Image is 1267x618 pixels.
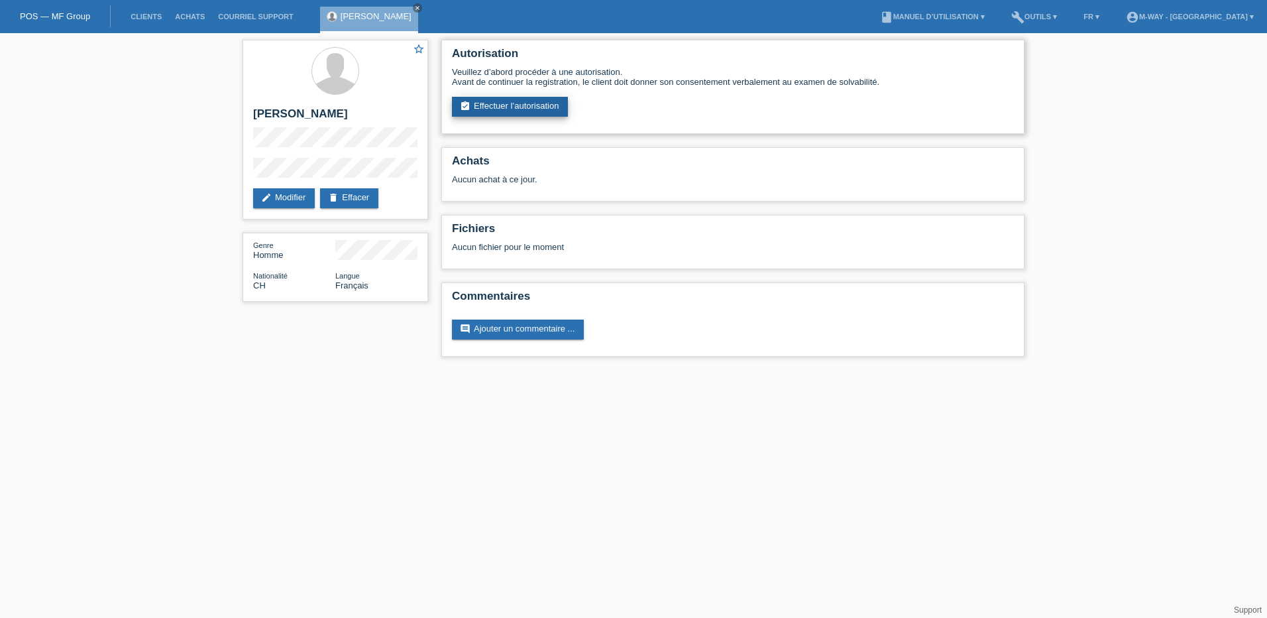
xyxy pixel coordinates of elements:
[873,13,991,21] a: bookManuel d’utilisation ▾
[880,11,893,24] i: book
[452,222,1014,242] h2: Fichiers
[452,47,1014,67] h2: Autorisation
[335,280,368,290] span: Français
[452,290,1014,310] h2: Commentaires
[1011,11,1024,24] i: build
[413,43,425,55] i: star_border
[253,241,274,249] span: Genre
[335,272,360,280] span: Langue
[124,13,168,21] a: Clients
[168,13,211,21] a: Achats
[1234,605,1262,615] a: Support
[452,320,584,340] a: commentAjouter un commentaire ...
[211,13,300,21] a: Courriel Support
[253,188,315,208] a: editModifier
[452,67,1014,87] div: Veuillez d’abord procéder à une autorisation. Avant de continuer la registration, le client doit ...
[452,174,1014,194] div: Aucun achat à ce jour.
[1077,13,1106,21] a: FR ▾
[253,240,335,260] div: Homme
[1005,13,1064,21] a: buildOutils ▾
[460,101,470,111] i: assignment_turned_in
[1126,11,1139,24] i: account_circle
[253,107,417,127] h2: [PERSON_NAME]
[414,5,421,11] i: close
[253,280,266,290] span: Suisse
[452,97,568,117] a: assignment_turned_inEffectuer l’autorisation
[261,192,272,203] i: edit
[413,3,422,13] a: close
[452,154,1014,174] h2: Achats
[328,192,339,203] i: delete
[413,43,425,57] a: star_border
[341,11,412,21] a: [PERSON_NAME]
[253,272,288,280] span: Nationalité
[460,324,470,334] i: comment
[452,242,857,252] div: Aucun fichier pour le moment
[1119,13,1260,21] a: account_circlem-way - [GEOGRAPHIC_DATA] ▾
[320,188,378,208] a: deleteEffacer
[20,11,90,21] a: POS — MF Group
